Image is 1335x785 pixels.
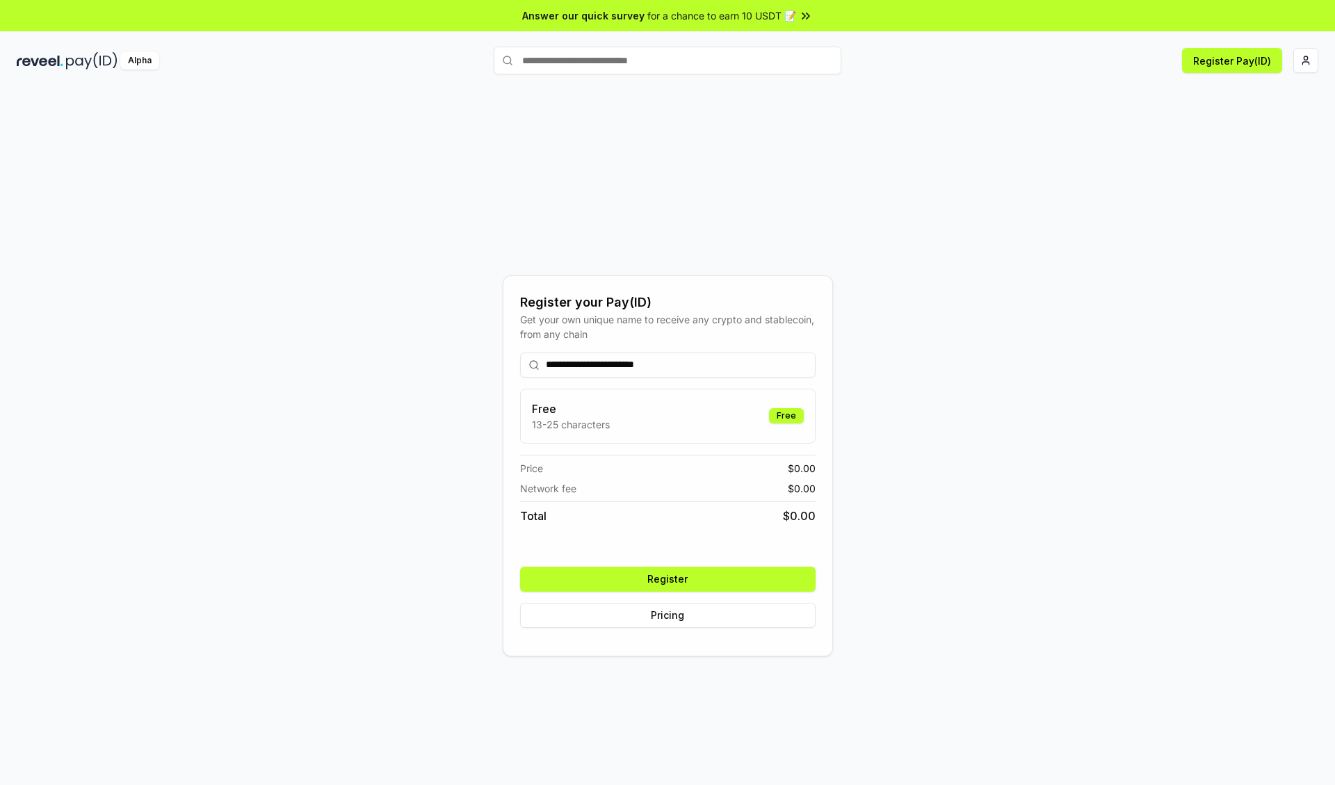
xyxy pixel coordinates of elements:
[520,461,543,476] span: Price
[520,293,816,312] div: Register your Pay(ID)
[788,481,816,496] span: $ 0.00
[66,52,118,70] img: pay_id
[120,52,159,70] div: Alpha
[520,603,816,628] button: Pricing
[522,8,645,23] span: Answer our quick survey
[1182,48,1282,73] button: Register Pay(ID)
[647,8,796,23] span: for a chance to earn 10 USDT 📝
[17,52,63,70] img: reveel_dark
[532,417,610,432] p: 13-25 characters
[532,400,610,417] h3: Free
[520,481,576,496] span: Network fee
[783,508,816,524] span: $ 0.00
[769,408,804,423] div: Free
[520,567,816,592] button: Register
[788,461,816,476] span: $ 0.00
[520,312,816,341] div: Get your own unique name to receive any crypto and stablecoin, from any chain
[520,508,547,524] span: Total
